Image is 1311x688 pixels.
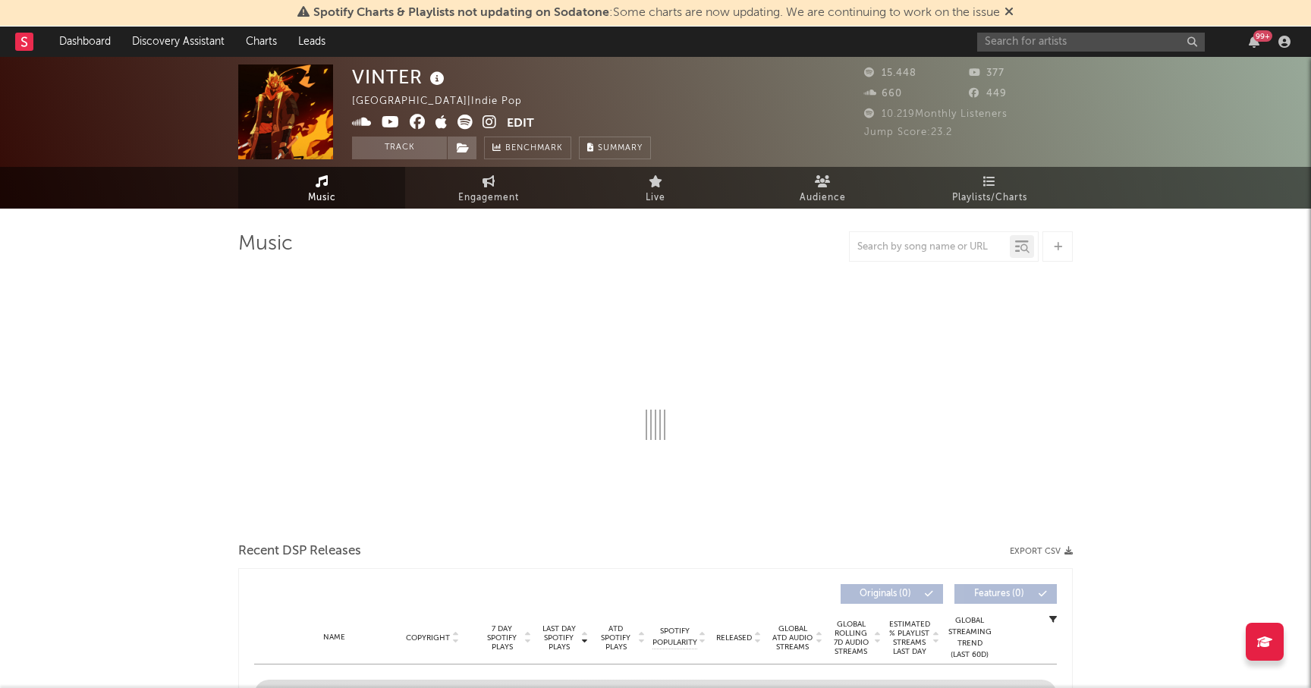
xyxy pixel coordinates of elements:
[977,33,1205,52] input: Search for artists
[850,589,920,598] span: Originals ( 0 )
[864,68,916,78] span: 15.448
[598,144,643,152] span: Summary
[121,27,235,57] a: Discovery Assistant
[482,624,522,652] span: 7 Day Spotify Plays
[739,167,906,209] a: Audience
[505,140,563,158] span: Benchmark
[288,27,336,57] a: Leads
[888,620,930,656] span: Estimated % Playlist Streams Last Day
[352,137,447,159] button: Track
[484,137,571,159] a: Benchmark
[313,7,609,19] span: Spotify Charts & Playlists not updating on Sodatone
[646,189,665,207] span: Live
[906,167,1073,209] a: Playlists/Charts
[235,27,288,57] a: Charts
[596,624,636,652] span: ATD Spotify Plays
[308,189,336,207] span: Music
[579,137,651,159] button: Summary
[969,89,1007,99] span: 449
[1249,36,1259,48] button: 99+
[1004,7,1014,19] span: Dismiss
[954,584,1057,604] button: Features(0)
[1010,547,1073,556] button: Export CSV
[539,624,579,652] span: Last Day Spotify Plays
[800,189,846,207] span: Audience
[238,167,405,209] a: Music
[352,93,539,111] div: [GEOGRAPHIC_DATA] | Indie Pop
[772,624,813,652] span: Global ATD Audio Streams
[313,7,1000,19] span: : Some charts are now updating. We are continuing to work on the issue
[864,109,1008,119] span: 10.219 Monthly Listeners
[864,127,952,137] span: Jump Score: 23.2
[507,115,534,134] button: Edit
[830,620,872,656] span: Global Rolling 7D Audio Streams
[352,64,448,90] div: VINTER
[947,615,992,661] div: Global Streaming Trend (Last 60D)
[864,89,902,99] span: 660
[458,189,519,207] span: Engagement
[969,68,1004,78] span: 377
[285,632,384,643] div: Name
[850,241,1010,253] input: Search by song name or URL
[406,633,450,642] span: Copyright
[49,27,121,57] a: Dashboard
[716,633,752,642] span: Released
[964,589,1034,598] span: Features ( 0 )
[405,167,572,209] a: Engagement
[652,626,697,649] span: Spotify Popularity
[952,189,1027,207] span: Playlists/Charts
[841,584,943,604] button: Originals(0)
[1253,30,1272,42] div: 99 +
[238,542,361,561] span: Recent DSP Releases
[572,167,739,209] a: Live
